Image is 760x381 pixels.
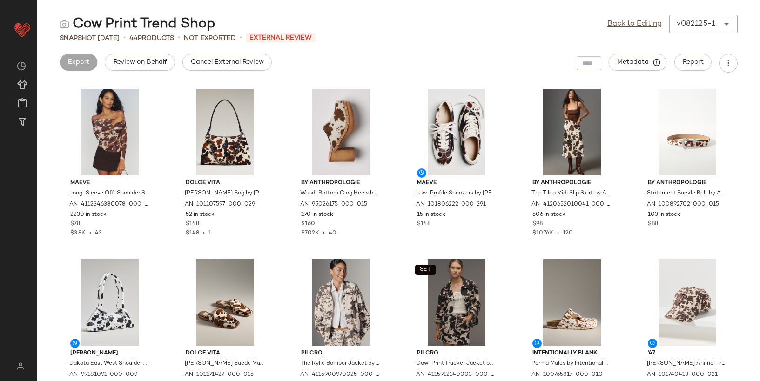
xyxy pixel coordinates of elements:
a: Back to Editing [607,19,662,30]
span: Intentionally Blank [532,349,612,358]
img: 4115912140003_015_b [410,259,504,346]
span: $10.76K [532,230,553,236]
span: Dolce Vita [186,349,265,358]
span: 190 in stock [301,211,333,219]
img: 101740413_021_b [640,259,734,346]
span: AN-101806222-000-291 [416,201,486,209]
span: AN-100892702-000-015 [647,201,719,209]
img: 4112346380078_021_b [63,89,157,175]
span: AN-4120652010041-000-291 [531,201,611,209]
span: • [553,230,563,236]
span: Dakota East West Shoulder Bag by [PERSON_NAME] in Black, Women's, Polyurethane at Anthropologie [69,360,148,368]
span: By Anthropologie [301,179,380,187]
span: • [319,230,329,236]
span: External Review [246,33,316,42]
span: 52 in stock [186,211,215,219]
span: • [199,230,208,236]
span: Review on Behalf [113,59,167,66]
img: 95026175_015_b15 [294,89,388,175]
span: AN-95026175-000-015 [300,201,367,209]
span: 120 [563,230,573,236]
button: Review on Behalf [105,54,175,71]
span: Pilcro [417,349,496,358]
button: SET [415,265,436,275]
img: 4120652010041_291_b [525,89,619,175]
span: Not Exported [184,33,236,43]
span: Dolce Vita [186,179,265,187]
span: [PERSON_NAME] Animal-Print Baseball Cap by '47 in Brown, Women's, Polyester at Anthropologie [647,360,726,368]
span: AN-4115900970025-000-020 [300,371,379,379]
img: 100765817_010_b [525,259,619,346]
span: Parma Mules by Intentionally Blank in White, Women's, Size: 37, Leather/Rubber at Anthropologie [531,360,611,368]
span: The Tilda Midi Slip Skirt by Anthropologie in Brown, Women's, Size: XS, Viscose [531,189,611,198]
span: • [240,33,242,44]
img: svg%3e [11,362,29,370]
span: $148 [186,220,199,228]
span: Wood-Bottom Clog Heels by Anthropologie in Beige, Women's, Size: 38, Leather/Rubber/Suede [300,189,379,198]
span: 15 in stock [417,211,445,219]
span: The Rylie Bomber Jacket by Pilcro in Brown, Women's, Size: XL, Cotton/Satin at Anthropologie [300,360,379,368]
span: $78 [70,220,80,228]
span: • [123,33,126,44]
span: 1 [208,230,211,236]
span: [PERSON_NAME] [70,349,149,358]
span: 103 in stock [648,211,680,219]
img: svg%3e [60,20,69,29]
div: v082125-1 [677,19,715,30]
span: Maeve [417,179,496,187]
img: 101107597_029_b [178,89,272,175]
span: Metadata [617,58,659,67]
span: [PERSON_NAME] Bag by [PERSON_NAME] in Brown, Women's, Suede at Anthropologie [185,189,264,198]
span: $7.02K [301,230,319,236]
img: 99181091_009_b [63,259,157,346]
img: 4115900970025_020_b [294,259,388,346]
span: $160 [301,220,315,228]
img: svg%3e [17,61,26,71]
span: [PERSON_NAME] Suede Mules by Dolce Vita in Beige, Women's, Size: 9, Leather at Anthropologie [185,360,264,368]
span: Statement Buckle Belt by Anthropologie in Beige, Women's, Size: 1 X, Leather [647,189,726,198]
span: $148 [186,230,199,236]
span: 43 [95,230,102,236]
span: Long-Sleeve Off-Shoulder Sheer Top by [PERSON_NAME] in Brown, Women's, Size: XS, Polyamide/Elasta... [69,189,148,198]
span: $3.8K [70,230,86,236]
span: • [86,230,95,236]
span: Cow-Print Trucker Jacket by Pilcro in Beige, Women's, Size: 6, Cotton at Anthropologie [416,360,495,368]
span: 40 [329,230,336,236]
span: AN-4115912140003-000-015 [416,371,495,379]
span: AN-101740413-000-021 [647,371,718,379]
span: By Anthropologie [648,179,727,187]
span: 44 [129,35,138,42]
span: Maeve [70,179,149,187]
span: AN-101107597-000-029 [185,201,255,209]
span: Cancel External Review [190,59,264,66]
span: AN-4112346380078-000-021 [69,201,148,209]
span: 506 in stock [532,211,565,219]
span: By Anthropologie [532,179,612,187]
span: 2230 in stock [70,211,107,219]
span: Low-Profile Sneakers by [PERSON_NAME] in Brown, Women's, Size: 37, Rubber at Anthropologie [416,189,495,198]
span: $88 [648,220,658,228]
span: AN-99181091-000-009 [69,371,137,379]
button: Report [674,54,712,71]
span: Pilcro [301,349,380,358]
div: Products [129,33,174,43]
img: heart_red.DM2ytmEG.svg [13,20,32,39]
img: 101191427_015_b2 [178,259,272,346]
button: Metadata [609,54,667,71]
span: Report [682,59,704,66]
img: 101806222_291_b [410,89,504,175]
span: '47 [648,349,727,358]
div: Cow Print Trend Shop [60,15,215,33]
span: AN-100765817-000-010 [531,371,603,379]
button: Cancel External Review [182,54,272,71]
span: $148 [417,220,430,228]
span: • [178,33,180,44]
span: SET [419,267,431,273]
img: 100892702_015_b [640,89,734,175]
span: $98 [532,220,543,228]
span: AN-101191427-000-015 [185,371,254,379]
span: Snapshot [DATE] [60,33,120,43]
